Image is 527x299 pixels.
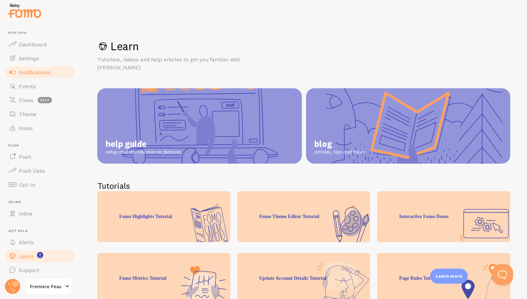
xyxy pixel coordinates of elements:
[19,253,33,260] span: Learn
[430,269,468,284] div: Learn more
[38,97,52,103] span: beta
[4,263,76,277] a: Support
[4,37,76,51] a: Dashboard
[19,167,45,174] span: Push Data
[4,107,76,121] a: Theme
[8,200,76,204] span: Inline
[19,83,36,90] span: Events
[19,153,31,160] span: Push
[19,69,51,76] span: Notifications
[97,39,510,53] h1: Learn
[7,2,42,20] img: fomo-relay-logo-orange.svg
[19,267,39,274] span: Support
[19,97,33,104] span: Flows
[492,264,513,285] iframe: Help Scout Beacon - Open
[25,278,72,295] a: Premiere Peau
[8,143,76,148] span: Push
[4,79,76,93] a: Events
[4,150,76,164] a: Push
[4,93,76,107] a: Flows beta
[4,178,76,192] a: Opt-In
[97,88,302,164] a: help guide setup and introduction to features
[306,88,511,164] a: blog articles, tips and tricks
[30,282,63,291] span: Premiere Peau
[97,55,265,72] p: Tutorials, videos and help articles to get you familiar with [PERSON_NAME]
[97,180,510,191] h2: Tutorials
[19,41,47,48] span: Dashboard
[4,121,76,135] a: Rules
[37,252,43,258] svg: <p>Watch New Feature Tutorials!</p>
[377,191,510,242] div: Interactive Fomo Demo
[19,125,33,132] span: Rules
[4,207,76,220] a: Inline
[19,111,36,118] span: Theme
[4,164,76,178] a: Push Data
[314,139,365,149] span: blog
[19,210,32,217] span: Inline
[436,273,462,279] p: Learn more
[8,229,76,233] span: Get Help
[19,239,34,246] span: Alerts
[4,235,76,249] a: Alerts
[19,55,39,62] span: Settings
[106,149,181,155] span: setup and introduction to features
[237,191,371,242] div: Fomo Theme Editor Tutorial
[314,149,365,155] span: articles, tips and tricks
[19,181,35,188] span: Opt-In
[106,139,181,149] span: help guide
[8,31,76,35] span: Pop-ups
[4,249,76,263] a: Learn
[4,65,76,79] a: Notifications
[97,191,230,242] div: Fomo Highlights Tutorial
[4,51,76,65] a: Settings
